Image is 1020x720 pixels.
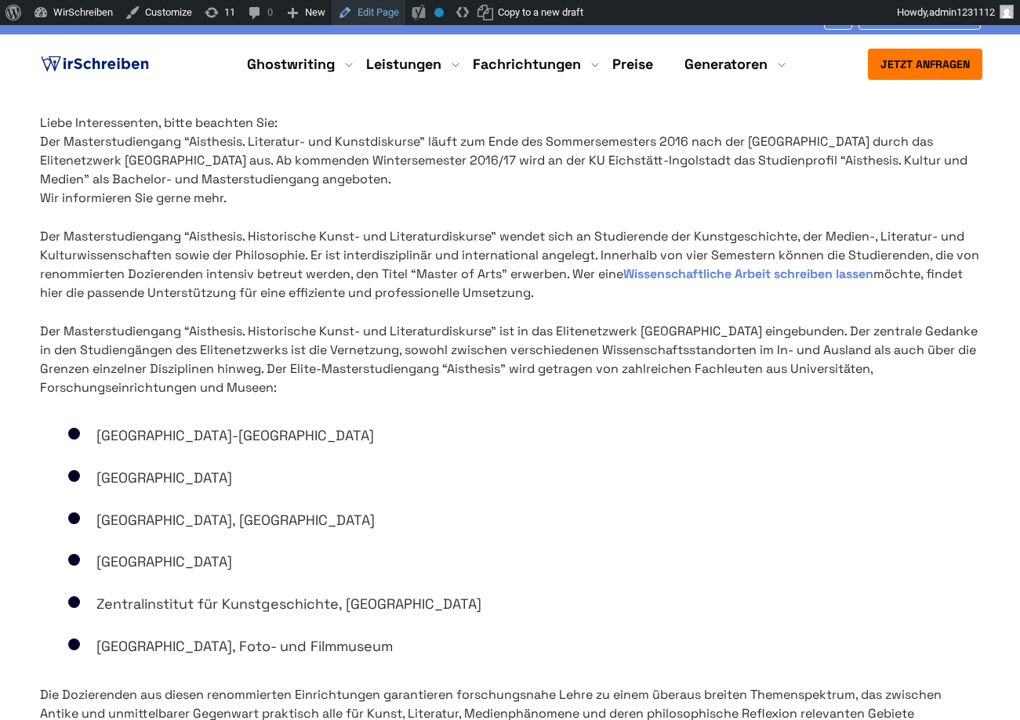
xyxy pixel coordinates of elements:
[68,417,981,455] li: [GEOGRAPHIC_DATA]-[GEOGRAPHIC_DATA]
[612,55,653,73] a: Preise
[473,55,581,74] a: Fachrichtungen
[366,55,441,74] a: Leistungen
[68,459,981,497] li: [GEOGRAPHIC_DATA]
[929,6,995,18] span: admin1231112
[68,543,981,581] li: [GEOGRAPHIC_DATA]
[40,322,981,397] p: Der Masterstudiengang “Aisthesis. Historische Kunst- und Literaturdiskurse” ist in das Elitenetzw...
[38,52,152,76] img: logo ghostwriter-österreich
[623,266,873,282] a: Wissenschaftliche Arbeit schreiben lassen
[684,55,768,74] a: Generatoren
[868,49,982,80] button: Jetzt anfragen
[68,585,981,624] li: Zentralinstitut für Kunstgeschichte, [GEOGRAPHIC_DATA]
[434,8,444,17] div: No index
[40,227,981,302] p: Der Masterstudiengang “Aisthesis. Historische Kunst- und Literaturdiskurse” wendet sich an Studie...
[68,501,981,540] li: [GEOGRAPHIC_DATA], [GEOGRAPHIC_DATA]
[68,628,981,666] li: [GEOGRAPHIC_DATA], Foto- und Filmmuseum
[247,55,335,74] a: Ghostwriting
[40,114,981,208] p: Liebe Interessenten, bitte beachten Sie: Der Masterstudiengang “Aisthesis. Literatur- und Kunstdi...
